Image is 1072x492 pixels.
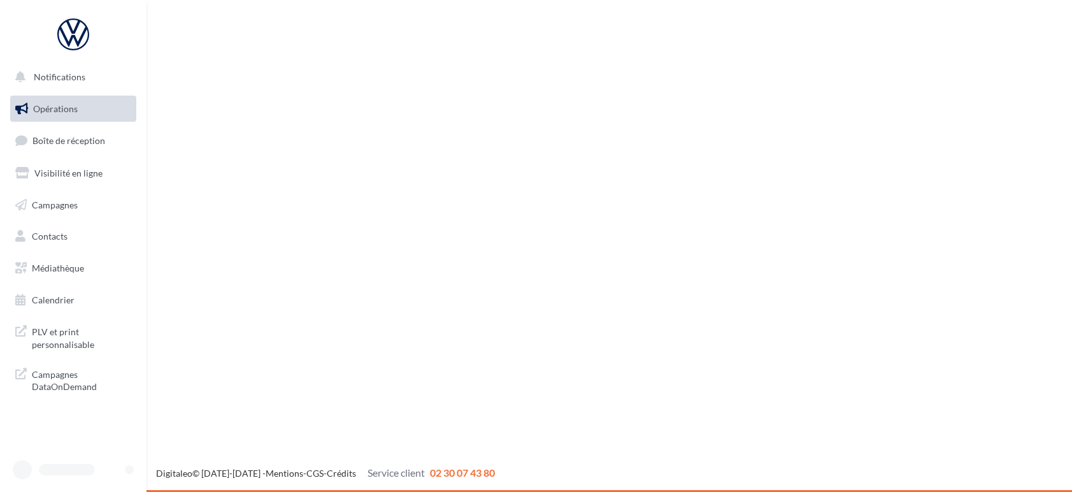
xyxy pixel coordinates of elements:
[8,361,139,398] a: Campagnes DataOnDemand
[32,366,131,393] span: Campagnes DataOnDemand
[8,127,139,154] a: Boîte de réception
[156,468,192,479] a: Digitaleo
[8,255,139,282] a: Médiathèque
[368,467,425,479] span: Service client
[8,287,139,314] a: Calendrier
[266,468,303,479] a: Mentions
[8,223,139,250] a: Contacts
[32,199,78,210] span: Campagnes
[8,160,139,187] a: Visibilité en ligne
[8,96,139,122] a: Opérations
[34,71,85,82] span: Notifications
[306,468,324,479] a: CGS
[32,323,131,351] span: PLV et print personnalisable
[32,135,105,146] span: Boîte de réception
[32,263,84,273] span: Médiathèque
[32,294,75,305] span: Calendrier
[430,467,495,479] span: 02 30 07 43 80
[8,64,134,90] button: Notifications
[32,231,68,242] span: Contacts
[8,318,139,356] a: PLV et print personnalisable
[8,192,139,219] a: Campagnes
[34,168,103,178] span: Visibilité en ligne
[327,468,356,479] a: Crédits
[33,103,78,114] span: Opérations
[156,468,495,479] span: © [DATE]-[DATE] - - -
